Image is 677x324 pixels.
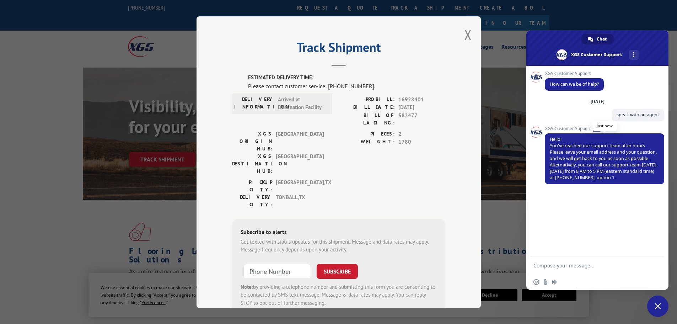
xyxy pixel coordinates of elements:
div: Get texted with status updates for this shipment. Message and data rates may apply. Message frequ... [241,238,437,254]
span: TONBALL , TX [276,193,324,208]
label: PIECES: [339,130,395,138]
label: PICKUP CITY: [232,178,272,193]
span: [DATE] [398,103,445,112]
span: How can we be of help? [550,81,599,87]
button: SUBSCRIBE [317,264,358,278]
strong: Note: [241,283,253,290]
textarea: Compose your message... [533,262,646,269]
label: XGS DESTINATION HUB: [232,152,272,175]
span: XGS Customer Support [545,126,664,131]
div: by providing a telephone number and submitting this form you are consenting to be contacted by SM... [241,283,437,307]
span: speak with an agent [617,112,659,118]
span: [GEOGRAPHIC_DATA] [276,130,324,152]
label: DELIVERY CITY: [232,193,272,208]
div: Please contact customer service: [PHONE_NUMBER]. [248,81,445,90]
input: Phone Number [243,264,311,278]
div: Close chat [647,296,668,317]
h2: Track Shipment [232,42,445,56]
span: 2 [398,130,445,138]
label: BILL DATE: [339,103,395,112]
span: Arrived at Destination Facility [278,95,326,111]
span: 16928401 [398,95,445,103]
button: Close modal [464,25,472,44]
label: PROBILL: [339,95,395,103]
span: XGS Customer Support [545,71,604,76]
div: Subscribe to alerts [241,227,437,238]
label: WEIGHT: [339,138,395,146]
div: More channels [629,50,639,60]
span: Chat [597,34,607,44]
span: Hello! You've reached our support team after hours. Please leave your email address and your ques... [550,136,657,181]
span: Bot [593,126,601,132]
span: [GEOGRAPHIC_DATA] , TX [276,178,324,193]
span: 1780 [398,138,445,146]
span: Send a file [543,279,548,285]
div: [DATE] [591,100,605,104]
label: BILL OF LADING: [339,111,395,126]
span: 582477 [398,111,445,126]
label: XGS ORIGIN HUB: [232,130,272,152]
span: Audio message [552,279,558,285]
span: [GEOGRAPHIC_DATA] [276,152,324,175]
label: ESTIMATED DELIVERY TIME: [248,74,445,82]
label: DELIVERY INFORMATION: [234,95,274,111]
div: Chat [581,34,614,44]
span: Insert an emoji [533,279,539,285]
